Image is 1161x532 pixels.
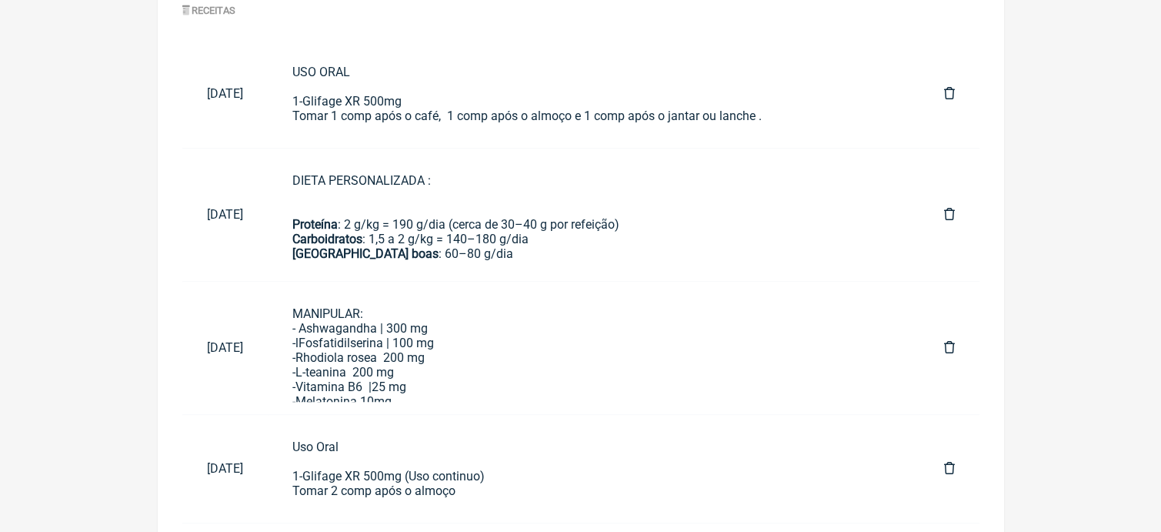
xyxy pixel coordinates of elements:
[292,232,362,246] strong: Carboidratos
[292,440,895,498] div: Uso Oral 1-Glifage XR 500mg (Uso continuo) Tomar 2 comp após o almoço
[292,306,895,423] div: MANIPULAR: - Ashwagandha | 300 mg -lFosfatidilserina | 100 mg -Rhodiola rosea 200 mg -L-teanina 2...
[292,65,895,123] div: USO ORAL 1-Glifage XR 500mg Tomar 1 comp após o café, 1 comp após o almoço e 1 comp após o jantar...
[182,74,268,113] a: [DATE]
[292,217,338,232] strong: Proteína
[292,173,895,217] div: DIETA PERSONALIZADA :
[268,161,919,269] a: DIETA PERSONALIZADA :Proteína: 2 g/kg = 190 g/dia (cerca de 30–40 g por refeição)Carboidratos: 1,...
[182,195,268,234] a: [DATE]
[182,5,236,16] label: Receitas
[268,294,919,402] a: MANIPULAR:- Ashwagandha | 300 mg-lFosfatidilserina | 100 mg-Rhodiola rosea 200 mg-L-teanina 200 m...
[268,52,919,136] a: USO ORAL1-Glifage XR 500mgTomar 1 comp após o café, 1 comp após o almoço e 1 comp após o jantar o...
[182,328,268,367] a: [DATE]
[182,449,268,488] a: [DATE]
[292,217,895,276] div: : 2 g/kg = 190 g/dia (cerca de 30–40 g por refeição) : 1,5 a 2 g/kg = 140–180 g/dia : 60–80 g/dia
[268,427,919,510] a: Uso Oral1-Glifage XR 500mg (Uso continuo)Tomar 2 comp após o almoço
[292,246,439,261] strong: [GEOGRAPHIC_DATA] boas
